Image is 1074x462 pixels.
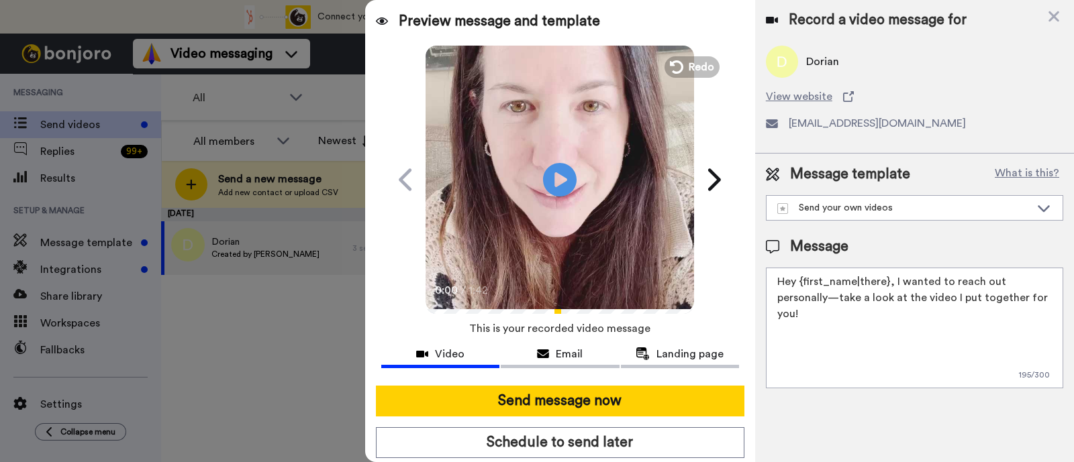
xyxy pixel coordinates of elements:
span: This is your recorded video message [469,314,650,343]
button: Send message now [376,386,744,416]
span: Landing page [656,346,724,362]
div: Send your own videos [777,201,1030,215]
img: demo-template.svg [777,203,788,214]
button: Schedule to send later [376,427,744,458]
textarea: Hey {first_name|there}, I wanted to reach out personally—take a look at the video I put together ... [766,268,1063,388]
span: / [461,282,466,298]
span: [EMAIL_ADDRESS][DOMAIN_NAME] [789,115,966,131]
span: Message [790,237,848,257]
span: Video [435,346,465,362]
span: 1:42 [469,282,492,298]
span: Email [556,346,583,362]
span: 0:00 [435,282,458,298]
button: What is this? [991,164,1063,184]
span: Message template [790,164,910,184]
